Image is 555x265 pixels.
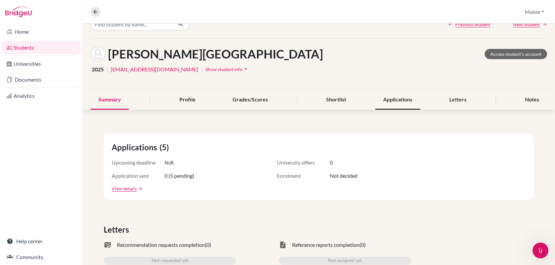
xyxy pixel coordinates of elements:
[205,66,242,72] span: Show student info
[485,49,547,59] a: Access student's account
[117,241,205,249] span: Recommendation requests completion
[205,64,249,74] button: Show student infoarrow_drop_down
[137,186,143,191] a: arrow_forward
[104,224,131,236] span: Letters
[171,90,203,110] div: Profile
[455,21,490,28] span: Previous Student
[513,21,547,28] a: Next Student
[292,241,359,249] span: Reference reports completion
[108,47,323,61] h1: [PERSON_NAME][GEOGRAPHIC_DATA]
[359,241,366,249] span: (0)
[513,21,540,28] span: Next Student
[1,41,81,54] a: Students
[1,250,81,264] a: Community
[330,159,333,167] span: 0
[533,243,548,258] iframe: Intercom live chat
[91,18,172,30] input: Find student by name...
[152,257,188,265] span: Not requested yet
[448,21,490,28] a: Previous Student
[242,66,249,72] i: arrow_drop_down
[160,141,171,153] span: (5)
[277,172,330,180] span: Enrolment
[375,90,420,110] div: Applications
[112,159,165,167] span: Upcoming deadline
[277,159,330,167] span: University offers
[328,257,362,265] span: Not assigned yet
[165,172,194,180] span: 0 (5 pending)
[441,90,474,110] div: Letters
[279,241,287,249] span: task
[1,57,81,70] a: Universities
[106,65,108,73] span: |
[112,185,137,192] a: View details
[111,65,198,73] a: [EMAIL_ADDRESS][DOMAIN_NAME]
[165,159,174,167] span: N/A
[205,241,211,249] span: (0)
[1,25,81,38] a: Home
[5,7,32,17] img: Bridge-U
[522,6,547,18] button: Maisie
[330,172,357,180] span: Not decided
[1,73,81,86] a: Documents
[201,65,203,73] span: |
[92,65,104,73] span: 2025
[318,90,354,110] div: Shortlist
[112,172,165,180] span: Application sent
[517,90,547,110] div: Notes
[112,141,160,153] span: Applications
[1,235,81,248] a: Help center
[1,89,81,102] a: Analytics
[104,241,112,249] span: mark_email_read
[91,47,105,61] img: Zóra Tulik's avatar
[225,90,276,110] div: Grades/Scores
[91,90,129,110] div: Summary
